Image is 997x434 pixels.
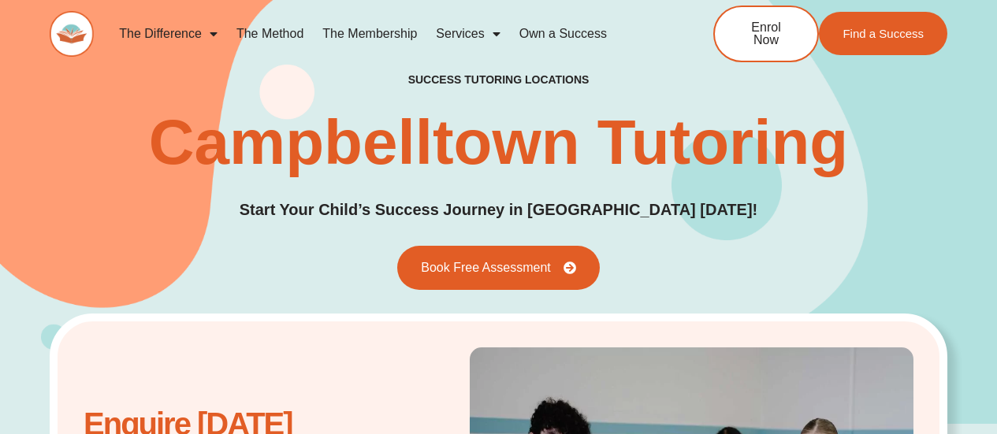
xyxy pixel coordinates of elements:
a: Services [426,16,509,52]
a: Enrol Now [713,6,819,62]
a: The Membership [313,16,426,52]
span: Enrol Now [738,21,794,46]
a: Book Free Assessment [397,246,600,290]
nav: Menu [110,16,661,52]
h1: Campbelltown Tutoring [149,111,848,174]
a: Find a Success [819,12,947,55]
p: Start Your Child’s Success Journey in [GEOGRAPHIC_DATA] [DATE]! [240,198,758,222]
a: Own a Success [510,16,616,52]
a: The Method [227,16,313,52]
span: Book Free Assessment [421,262,551,274]
a: The Difference [110,16,227,52]
span: Find a Success [843,28,924,39]
h2: Enquire [DATE] [84,414,375,434]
